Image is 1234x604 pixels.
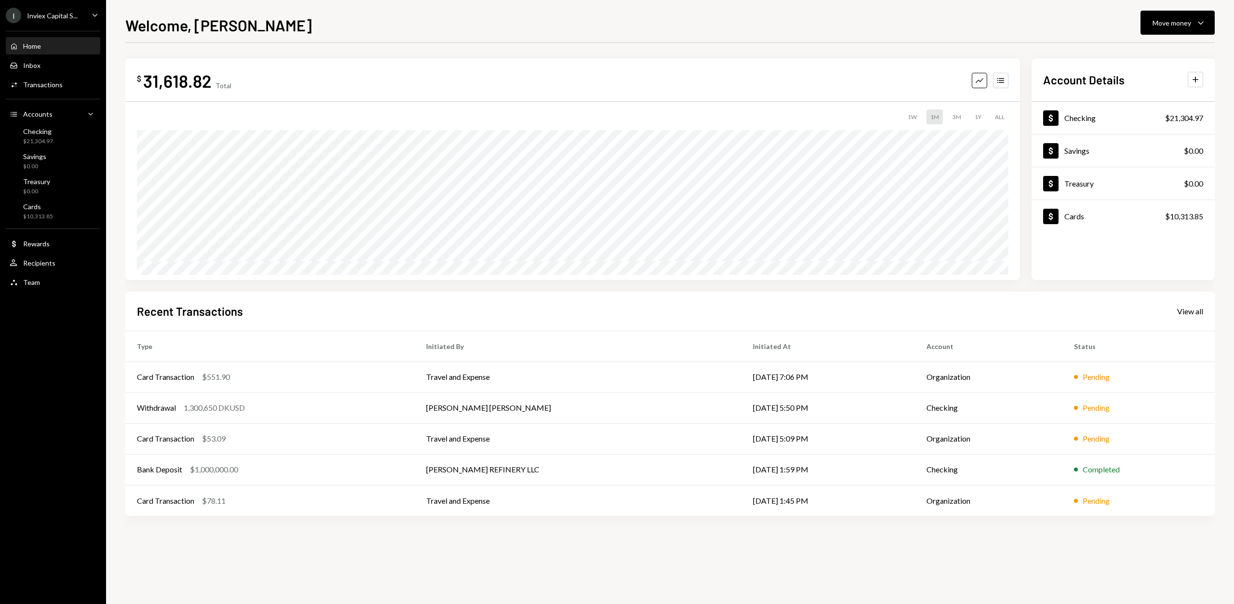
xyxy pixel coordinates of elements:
[23,259,55,267] div: Recipients
[1140,11,1215,35] button: Move money
[23,137,53,146] div: $21,304.97
[137,74,141,83] div: $
[915,392,1063,423] td: Checking
[1184,145,1203,157] div: $0.00
[741,454,915,485] td: [DATE] 1:59 PM
[904,109,921,124] div: 1W
[1177,307,1203,316] div: View all
[215,81,231,90] div: Total
[1083,495,1110,507] div: Pending
[741,331,915,362] th: Initiated At
[741,485,915,516] td: [DATE] 1:45 PM
[6,174,100,198] a: Treasury$0.00
[23,202,53,211] div: Cards
[137,303,243,319] h2: Recent Transactions
[184,402,245,414] div: 1,300,650 DKUSD
[1153,18,1191,28] div: Move money
[23,61,40,69] div: Inbox
[125,15,312,35] h1: Welcome, [PERSON_NAME]
[23,162,46,171] div: $0.00
[1064,212,1084,221] div: Cards
[23,177,50,186] div: Treasury
[23,81,63,89] div: Transactions
[1083,433,1110,444] div: Pending
[1032,102,1215,134] a: Checking$21,304.97
[1083,464,1120,475] div: Completed
[741,423,915,454] td: [DATE] 5:09 PM
[6,8,21,23] div: I
[415,331,741,362] th: Initiated By
[971,109,985,124] div: 1Y
[1064,179,1094,188] div: Treasury
[915,454,1063,485] td: Checking
[6,56,100,74] a: Inbox
[926,109,943,124] div: 1M
[6,149,100,173] a: Savings$0.00
[1165,112,1203,124] div: $21,304.97
[741,392,915,423] td: [DATE] 5:50 PM
[190,464,238,475] div: $1,000,000.00
[23,152,46,161] div: Savings
[991,109,1008,124] div: ALL
[415,423,741,454] td: Travel and Expense
[23,213,53,221] div: $10,313.85
[23,240,50,248] div: Rewards
[6,76,100,93] a: Transactions
[415,485,741,516] td: Travel and Expense
[1177,306,1203,316] a: View all
[915,423,1063,454] td: Organization
[23,188,50,196] div: $0.00
[23,278,40,286] div: Team
[6,254,100,271] a: Recipients
[1083,371,1110,383] div: Pending
[202,371,230,383] div: $551.90
[1064,113,1096,122] div: Checking
[137,371,194,383] div: Card Transaction
[415,392,741,423] td: [PERSON_NAME] [PERSON_NAME]
[1064,146,1089,155] div: Savings
[202,433,226,444] div: $53.09
[949,109,965,124] div: 3M
[1062,331,1215,362] th: Status
[1032,200,1215,232] a: Cards$10,313.85
[6,200,100,223] a: Cards$10,313.85
[137,433,194,444] div: Card Transaction
[6,235,100,252] a: Rewards
[1032,167,1215,200] a: Treasury$0.00
[137,464,182,475] div: Bank Deposit
[143,70,212,92] div: 31,618.82
[915,362,1063,392] td: Organization
[1083,402,1110,414] div: Pending
[1165,211,1203,222] div: $10,313.85
[1032,134,1215,167] a: Savings$0.00
[6,37,100,54] a: Home
[1043,72,1125,88] h2: Account Details
[6,273,100,291] a: Team
[415,362,741,392] td: Travel and Expense
[6,105,100,122] a: Accounts
[137,495,194,507] div: Card Transaction
[125,331,415,362] th: Type
[23,127,53,135] div: Checking
[23,42,41,50] div: Home
[741,362,915,392] td: [DATE] 7:06 PM
[23,110,53,118] div: Accounts
[915,485,1063,516] td: Organization
[415,454,741,485] td: [PERSON_NAME] REFINERY LLC
[6,124,100,148] a: Checking$21,304.97
[1184,178,1203,189] div: $0.00
[137,402,176,414] div: Withdrawal
[27,12,78,20] div: Inviex Capital S...
[202,495,226,507] div: $78.11
[915,331,1063,362] th: Account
